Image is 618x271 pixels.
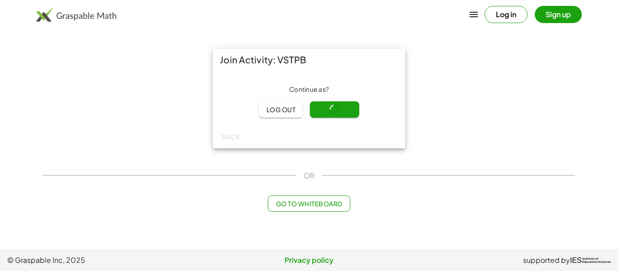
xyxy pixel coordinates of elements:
a: Privacy policy [209,255,410,266]
span: © Graspable Inc, 2025 [7,255,209,266]
button: Log out [259,101,303,118]
span: IES [570,256,582,265]
span: OR [304,170,314,181]
div: Continue as ? [220,85,398,94]
span: supported by [523,255,570,266]
button: Go to Whiteboard [268,195,350,212]
div: Join Activity: VSTPB [213,49,405,71]
span: Institute of Education Sciences [582,257,611,264]
button: Log in [485,6,528,23]
span: Log out [266,105,295,114]
span: Go to Whiteboard [276,200,342,208]
button: Sign up [535,6,582,23]
a: IESInstitute ofEducation Sciences [570,255,611,266]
